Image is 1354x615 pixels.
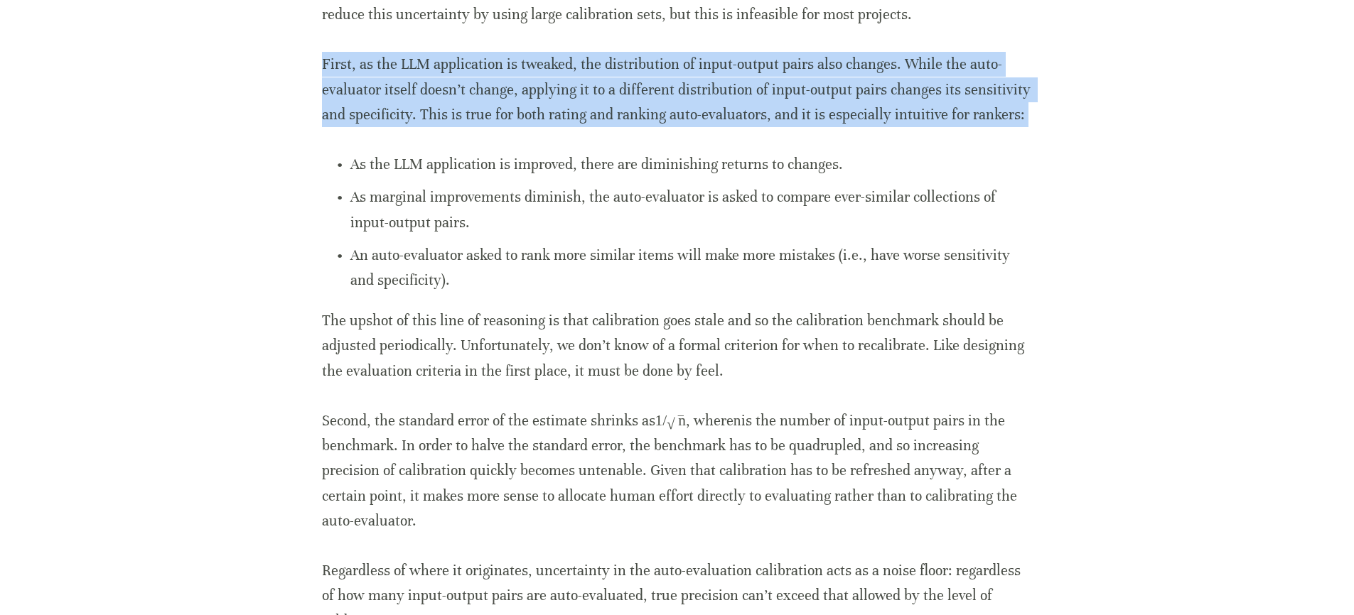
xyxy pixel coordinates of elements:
[734,412,741,429] span: n
[678,414,683,431] span: ‾
[322,408,1033,533] p: Second, the standard error of the estimate shrinks as , where is the number of input-output pairs...
[322,52,1033,127] p: First, as the LLM application is tweaked, the distribution of input-output pairs also changes. Wh...
[655,412,663,429] span: 1
[350,185,1033,234] p: As marginal improvements diminish, the auto-evaluator is asked to compare ever-similar collection...
[350,152,1033,177] p: As the LLM application is improved, there are diminishing returns to changes.
[350,243,1033,293] p: An auto-evaluator asked to rank more similar items will make more mistakes (i.e., have worse sens...
[678,412,686,429] span: n
[322,308,1033,383] p: The upshot of this line of reasoning is that calibration goes stale and so the calibration benchm...
[667,415,675,432] span: √
[662,412,667,429] span: /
